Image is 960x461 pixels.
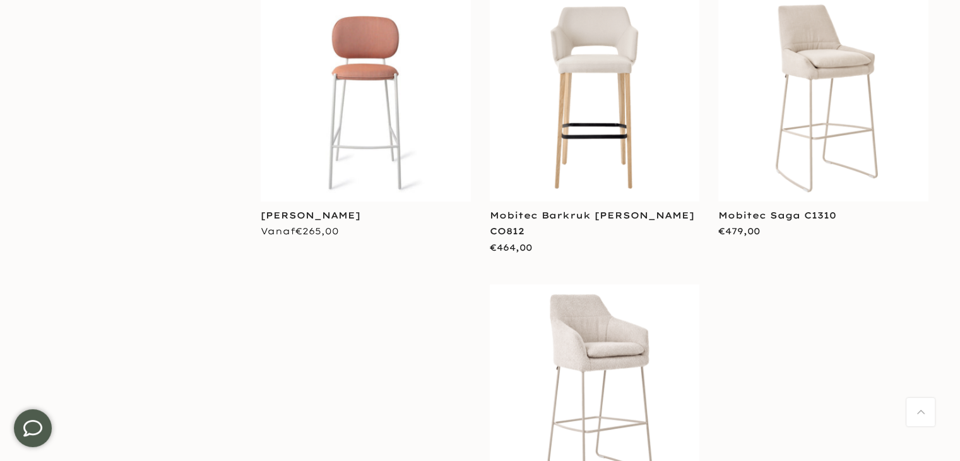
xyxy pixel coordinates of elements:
span: €464,00 [490,242,532,253]
a: Terug naar boven [906,398,935,426]
a: [PERSON_NAME] [261,210,360,221]
a: Mobitec Saga C1310 [718,210,836,221]
iframe: toggle-frame [1,397,64,460]
span: €265,00 [295,225,339,237]
span: €479,00 [718,225,760,237]
span: Vanaf [261,225,339,237]
a: Mobitec Barkruk [PERSON_NAME] CO812 [490,210,694,237]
